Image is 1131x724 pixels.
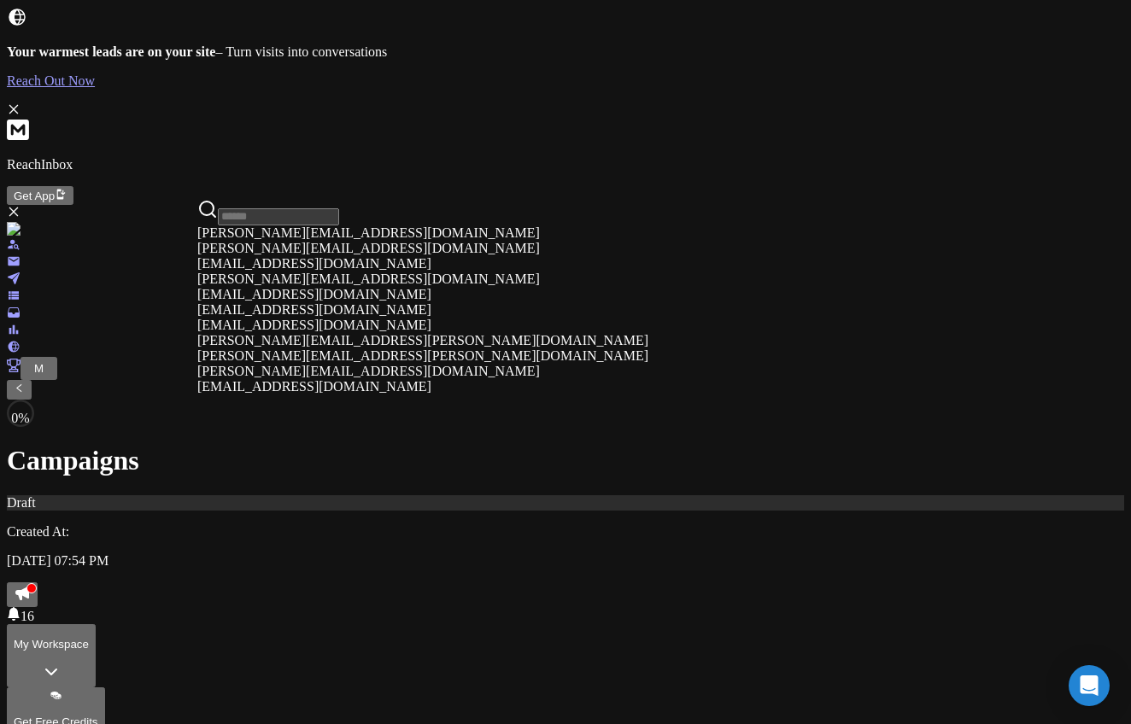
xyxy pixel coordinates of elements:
div: [EMAIL_ADDRESS][DOMAIN_NAME] [197,287,648,302]
a: Reach Out Now [7,73,1124,89]
span: M [34,362,44,375]
p: 0 % [11,411,29,426]
button: M [27,359,50,377]
p: My Workspace [14,638,89,651]
p: Created At: [7,524,1124,540]
div: [PERSON_NAME][EMAIL_ADDRESS][DOMAIN_NAME] [197,225,648,241]
div: [PERSON_NAME][EMAIL_ADDRESS][DOMAIN_NAME] [197,241,648,256]
div: [EMAIL_ADDRESS][DOMAIN_NAME] [197,256,648,271]
button: Get App [7,186,73,205]
div: [EMAIL_ADDRESS][DOMAIN_NAME] [197,318,648,333]
div: [PERSON_NAME][EMAIL_ADDRESS][DOMAIN_NAME] [197,271,648,287]
div: [PERSON_NAME][EMAIL_ADDRESS][PERSON_NAME][DOMAIN_NAME] [197,348,648,364]
img: logo [7,222,44,237]
div: Draft [7,495,1124,511]
p: ReachInbox [7,157,1124,172]
div: [PERSON_NAME][EMAIL_ADDRESS][PERSON_NAME][DOMAIN_NAME] [197,333,648,348]
h1: Campaigns [7,445,1124,476]
div: [EMAIL_ADDRESS][DOMAIN_NAME] [197,379,648,394]
div: Open Intercom Messenger [1069,665,1110,706]
p: – Turn visits into conversations [7,44,1124,60]
div: [EMAIL_ADDRESS][DOMAIN_NAME] [197,302,648,318]
p: [DATE] 07:54 PM [7,553,1124,569]
button: M [21,357,57,380]
strong: Your warmest leads are on your site [7,44,215,59]
span: 16 [21,609,34,623]
div: [PERSON_NAME][EMAIL_ADDRESS][DOMAIN_NAME] [197,364,648,379]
